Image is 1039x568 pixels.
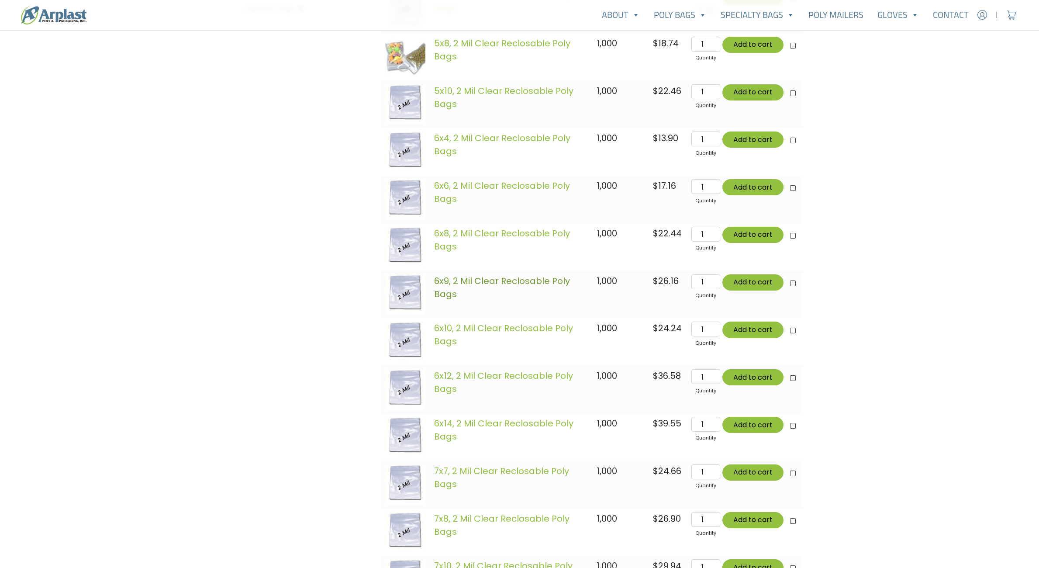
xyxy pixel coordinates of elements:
a: 6x6, 2 Mil Clear Reclosable Poly Bags [434,180,570,205]
bdi: 36.58 [653,370,681,382]
input: Qty [691,179,720,194]
button: Add to cart [722,84,784,100]
span: $ [653,132,658,144]
a: 6x8, 2 Mil Clear Reclosable Poly Bags [434,227,570,253]
input: Qty [691,132,720,146]
span: 1,000 [597,465,617,477]
bdi: 18.74 [653,37,679,49]
button: Add to cart [722,179,784,195]
input: Qty [691,417,720,432]
a: 6x10, 2 Mil Clear Reclosable Poly Bags [434,322,573,347]
span: $ [653,180,658,192]
bdi: 26.90 [653,513,681,525]
img: images [385,417,426,457]
span: $ [653,417,658,429]
a: 6x14, 2 Mil Clear Reclosable Poly Bags [434,417,573,443]
a: 6x4, 2 Mil Clear Reclosable Poly Bags [434,132,570,157]
span: 1,000 [597,37,617,49]
img: images [385,179,426,220]
bdi: 24.66 [653,465,681,477]
img: images [385,84,426,125]
button: Add to cart [722,369,784,385]
button: Add to cart [722,464,784,481]
img: logo [21,6,86,24]
span: $ [653,513,658,525]
span: 1,000 [597,322,617,334]
img: images [385,464,426,505]
img: images [385,132,426,172]
span: 1,000 [597,513,617,525]
img: images [385,512,426,553]
bdi: 17.16 [653,180,676,192]
button: Add to cart [722,512,784,528]
img: images [385,274,426,315]
input: Qty [691,369,720,384]
bdi: 13.90 [653,132,678,144]
button: Add to cart [722,322,784,338]
span: 1,000 [597,85,617,97]
span: 1,000 [597,370,617,382]
button: Add to cart [722,132,784,148]
span: 1,000 [597,180,617,192]
bdi: 22.46 [653,85,681,97]
a: Gloves [870,6,926,24]
span: | [996,10,998,20]
input: Qty [691,512,720,527]
a: Specialty Bags [714,6,801,24]
img: images [385,369,426,410]
input: Qty [691,37,720,52]
img: images [385,227,426,267]
input: Qty [691,274,720,289]
a: Poly Bags [647,6,714,24]
span: $ [653,227,658,239]
input: Qty [691,322,720,336]
span: 1,000 [597,132,617,144]
span: $ [653,275,658,287]
span: 1,000 [597,275,617,287]
span: 1,000 [597,417,617,429]
a: 7x8, 2 Mil Clear Reclosable Poly Bags [434,513,570,538]
input: Qty [691,227,720,242]
span: $ [653,465,658,477]
button: Add to cart [722,227,784,243]
span: 1,000 [597,227,617,239]
a: 5x8, 2 Mil Clear Reclosable Poly Bags [434,37,570,62]
a: Contact [926,6,976,24]
input: Qty [691,84,720,99]
bdi: 24.24 [653,322,682,334]
button: Add to cart [722,37,784,53]
img: images [385,322,426,362]
button: Add to cart [722,274,784,291]
a: About [595,6,647,24]
button: Add to cart [722,417,784,433]
bdi: 39.55 [653,417,681,429]
span: $ [653,370,658,382]
a: 6x12, 2 Mil Clear Reclosable Poly Bags [434,370,573,395]
input: Qty [691,464,720,479]
img: images [385,37,426,77]
span: $ [653,85,658,97]
a: 5x10, 2 Mil Clear Reclosable Poly Bags [434,85,573,110]
a: 6x9, 2 Mil Clear Reclosable Poly Bags [434,275,570,300]
span: $ [653,37,658,49]
a: 7x7, 2 Mil Clear Reclosable Poly Bags [434,465,569,490]
bdi: 22.44 [653,227,682,239]
bdi: 26.16 [653,275,679,287]
a: Poly Mailers [801,6,870,24]
span: $ [653,322,658,334]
